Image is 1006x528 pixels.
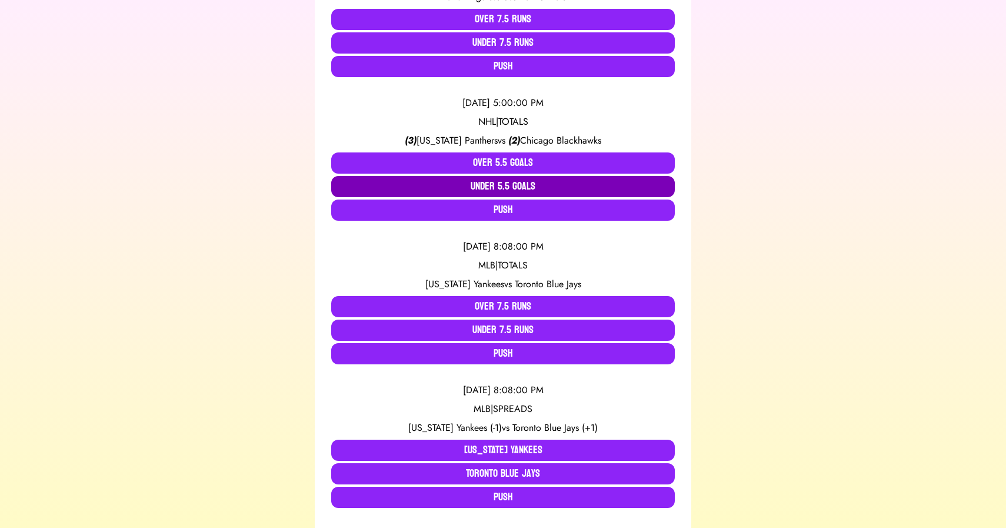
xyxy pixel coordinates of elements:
[331,296,675,317] button: Over 7.5 Runs
[331,176,675,197] button: Under 5.5 Goals
[331,320,675,341] button: Under 7.5 Runs
[408,421,502,434] span: [US_STATE] Yankees (-1)
[331,258,675,273] div: MLB | TOTALS
[331,152,675,174] button: Over 5.5 Goals
[331,9,675,30] button: Over 7.5 Runs
[331,134,675,148] div: vs
[331,32,675,54] button: Under 7.5 Runs
[508,134,520,147] span: ( 2 )
[425,277,504,291] span: [US_STATE] Yankees
[331,402,675,416] div: MLB | SPREADS
[331,96,675,110] div: [DATE] 5:00:00 PM
[331,56,675,77] button: Push
[331,343,675,364] button: Push
[331,115,675,129] div: NHL | TOTALS
[417,134,498,147] span: [US_STATE] Panthers
[520,134,601,147] span: Chicago Blackhawks
[331,463,675,484] button: Toronto Blue Jays
[331,487,675,508] button: Push
[512,421,598,434] span: Toronto Blue Jays (+1)
[331,440,675,461] button: [US_STATE] Yankees
[331,277,675,291] div: vs
[331,421,675,435] div: vs
[405,134,417,147] span: ( 3 )
[331,383,675,397] div: [DATE] 8:08:00 PM
[331,200,675,221] button: Push
[515,277,581,291] span: Toronto Blue Jays
[331,240,675,254] div: [DATE] 8:08:00 PM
